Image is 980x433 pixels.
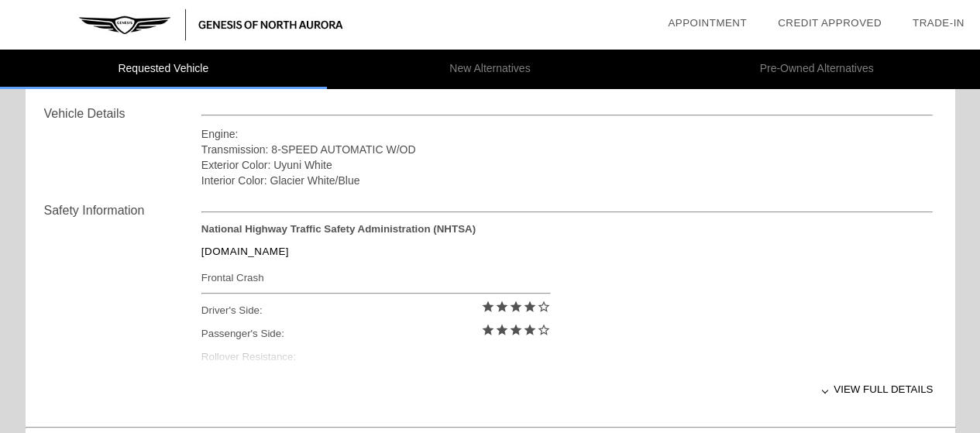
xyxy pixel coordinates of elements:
[201,370,934,408] div: View full details
[537,300,551,314] i: star_border
[201,322,551,345] div: Passenger's Side:
[653,50,980,89] li: Pre-Owned Alternatives
[327,50,654,89] li: New Alternatives
[481,323,495,337] i: star
[44,105,201,123] div: Vehicle Details
[778,17,882,29] a: Credit Approved
[201,223,476,235] strong: National Highway Traffic Safety Administration (NHTSA)
[201,268,551,287] div: Frontal Crash
[509,300,523,314] i: star
[201,173,934,188] div: Interior Color: Glacier White/Blue
[495,323,509,337] i: star
[201,246,289,257] a: [DOMAIN_NAME]
[44,201,201,220] div: Safety Information
[481,300,495,314] i: star
[668,17,747,29] a: Appointment
[201,142,934,157] div: Transmission: 8-SPEED AUTOMATIC W/OD
[201,299,551,322] div: Driver's Side:
[913,17,965,29] a: Trade-In
[509,323,523,337] i: star
[537,323,551,337] i: star_border
[523,300,537,314] i: star
[201,157,934,173] div: Exterior Color: Uyuni White
[495,300,509,314] i: star
[201,126,934,142] div: Engine:
[523,323,537,337] i: star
